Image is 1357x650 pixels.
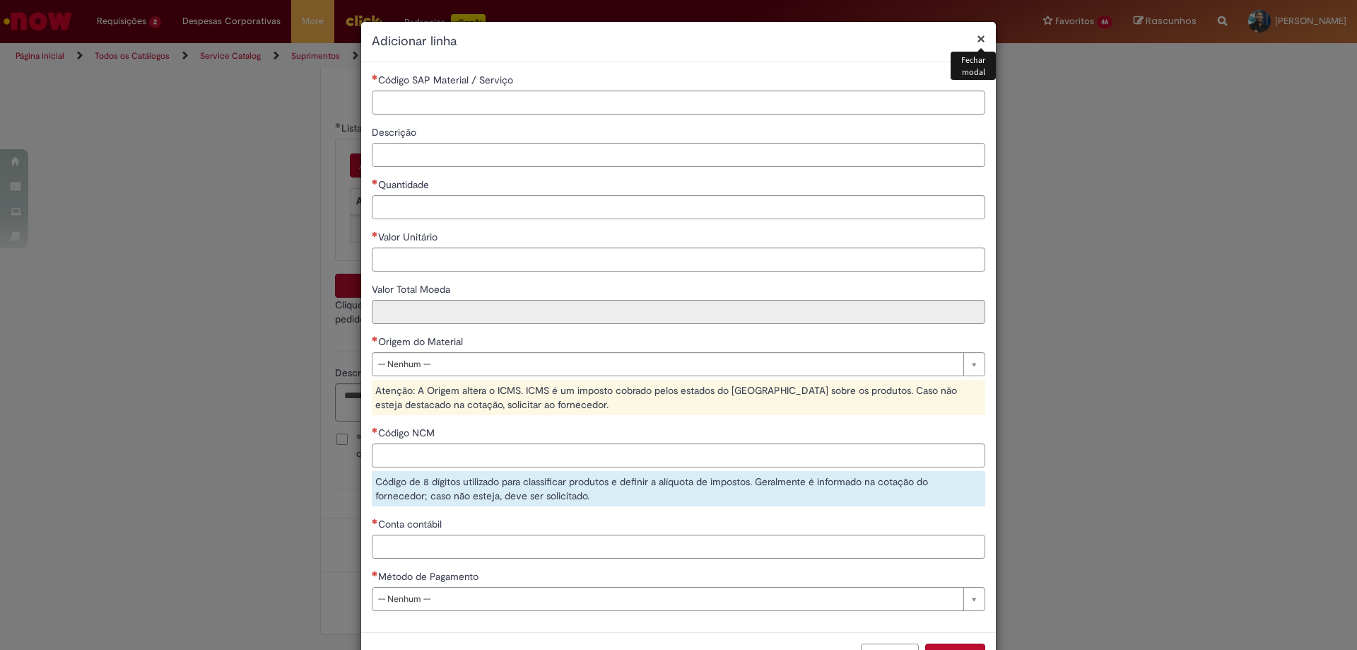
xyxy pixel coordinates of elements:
input: Quantidade [372,195,985,219]
input: Conta contábil [372,535,985,559]
span: -- Nenhum -- [378,353,956,376]
span: Necessários [372,571,378,576]
span: Origem do Material [378,335,466,348]
span: Somente leitura - Valor Total Moeda [372,283,453,296]
span: Necessários [372,74,378,80]
div: Atenção: A Origem altera o ICMS. ICMS é um imposto cobrado pelos estados do [GEOGRAPHIC_DATA] sob... [372,380,985,415]
span: -- Nenhum -- [378,588,956,610]
span: Valor Unitário [378,231,440,243]
span: Código NCM [378,426,437,439]
input: Descrição [372,143,985,167]
input: Código NCM [372,443,985,468]
h2: Adicionar linha [372,33,985,51]
div: Código de 8 dígitos utilizado para classificar produtos e definir a alíquota de impostos. Geralme... [372,471,985,506]
span: Código SAP Material / Serviço [378,74,516,86]
span: Necessários [372,336,378,342]
span: Quantidade [378,178,432,191]
div: Fechar modal [951,52,996,80]
input: Valor Total Moeda [372,300,985,324]
button: Fechar modal [977,31,985,46]
span: Necessários [372,518,378,524]
span: Descrição [372,126,419,139]
span: Conta contábil [378,518,445,530]
span: Método de Pagamento [378,570,481,583]
span: Necessários [372,231,378,237]
input: Código SAP Material / Serviço [372,91,985,115]
span: Necessários [372,179,378,185]
span: Necessários [372,427,378,433]
input: Valor Unitário [372,248,985,272]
